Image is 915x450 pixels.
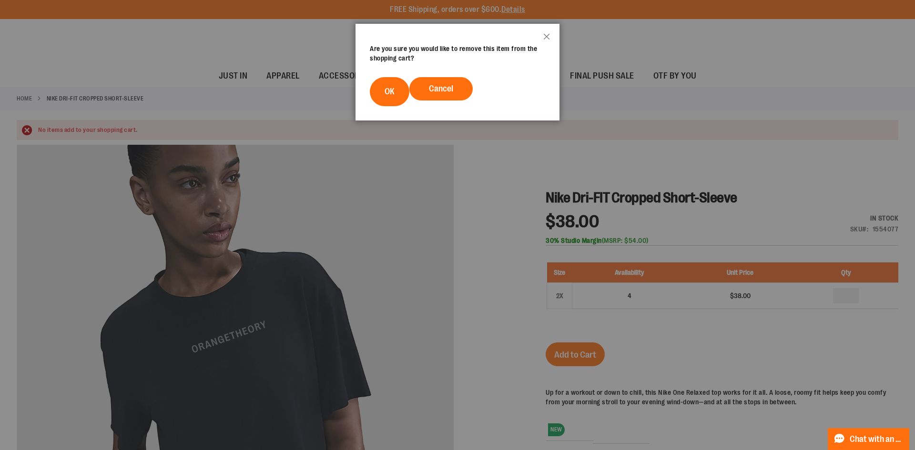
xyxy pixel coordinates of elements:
[429,84,453,93] span: Cancel
[370,77,409,106] button: OK
[385,87,395,96] span: OK
[850,435,904,444] span: Chat with an Expert
[409,77,473,100] button: Cancel
[370,44,545,63] div: Are you sure you would like to remove this item from the shopping cart?
[828,428,910,450] button: Chat with an Expert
